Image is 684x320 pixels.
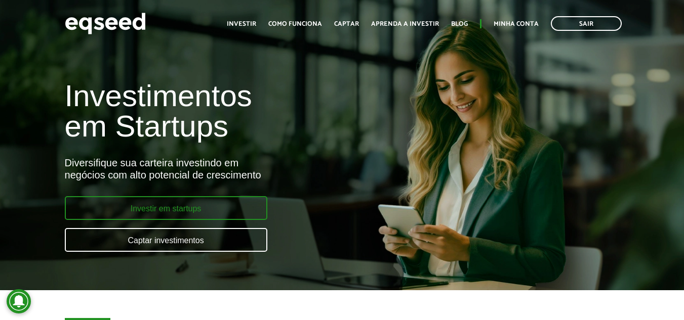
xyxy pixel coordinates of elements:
[451,21,468,27] a: Blog
[227,21,256,27] a: Investir
[65,157,392,181] div: Diversifique sua carteira investindo em negócios com alto potencial de crescimento
[65,228,267,252] a: Captar investimentos
[494,21,539,27] a: Minha conta
[65,81,392,142] h1: Investimentos em Startups
[371,21,439,27] a: Aprenda a investir
[268,21,322,27] a: Como funciona
[65,196,267,220] a: Investir em startups
[334,21,359,27] a: Captar
[65,10,146,37] img: EqSeed
[551,16,622,31] a: Sair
